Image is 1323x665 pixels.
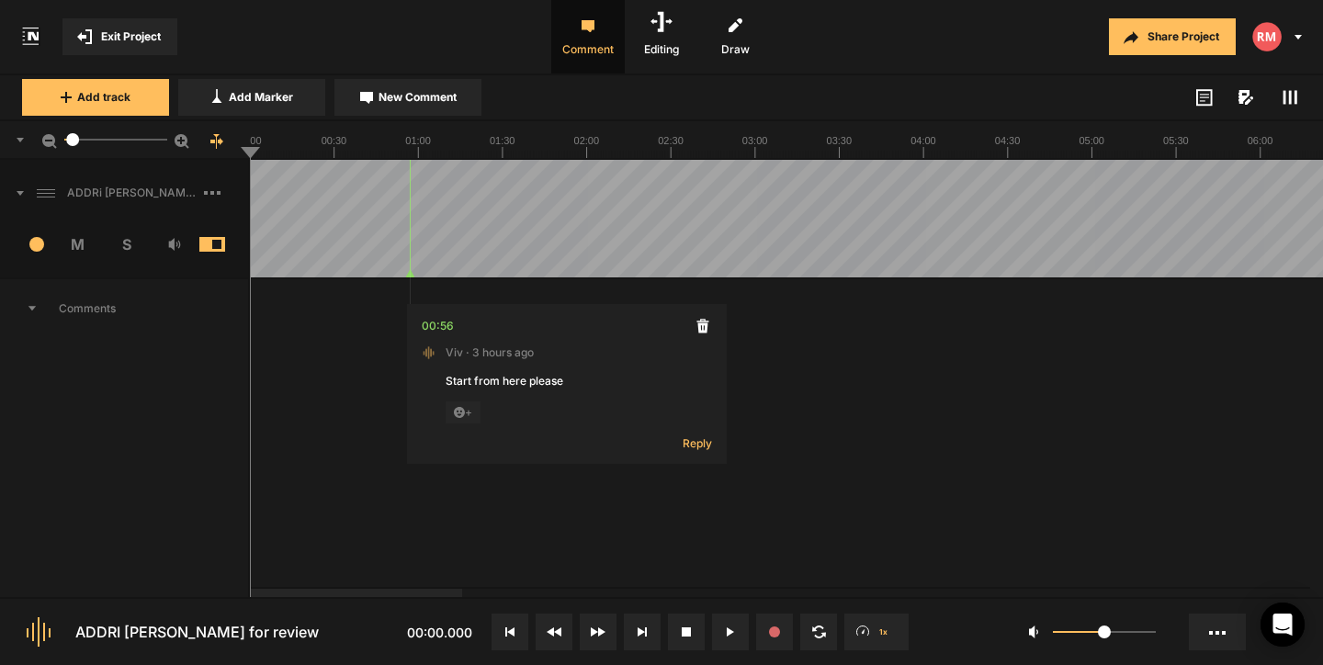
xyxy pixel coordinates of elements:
div: Open Intercom Messenger [1261,603,1305,647]
text: 04:30 [995,135,1021,146]
text: 03:00 [742,135,768,146]
span: 00:00.000 [407,625,472,640]
text: 01:00 [405,135,431,146]
span: Exit Project [101,28,161,45]
div: Start from here please [446,373,688,389]
span: S [102,233,151,255]
text: 02:30 [658,135,684,146]
text: 02:00 [574,135,600,146]
text: 00:30 [322,135,347,146]
text: 06:00 [1248,135,1273,146]
button: 1x [844,614,909,650]
span: Add track [77,89,130,106]
span: New Comment [379,89,457,106]
button: Exit Project [62,18,177,55]
text: 05:30 [1163,135,1189,146]
text: 05:00 [1079,135,1104,146]
text: 03:30 [827,135,853,146]
span: Viv · 3 hours ago [446,344,534,361]
span: M [54,233,103,255]
text: 04:00 [910,135,936,146]
button: Share Project [1109,18,1236,55]
button: Add track [22,79,169,116]
div: ADDRI [PERSON_NAME] for review [75,621,319,643]
text: 01:30 [490,135,515,146]
span: + [446,401,481,423]
div: 00:56.948 [422,317,454,335]
img: letters [1252,22,1282,51]
button: New Comment [334,79,481,116]
span: Add Marker [229,89,293,106]
span: ADDRi [PERSON_NAME] for review [60,185,204,201]
span: Reply [683,435,712,451]
img: default_audio_project_icon.png [422,345,436,360]
button: Add Marker [178,79,325,116]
